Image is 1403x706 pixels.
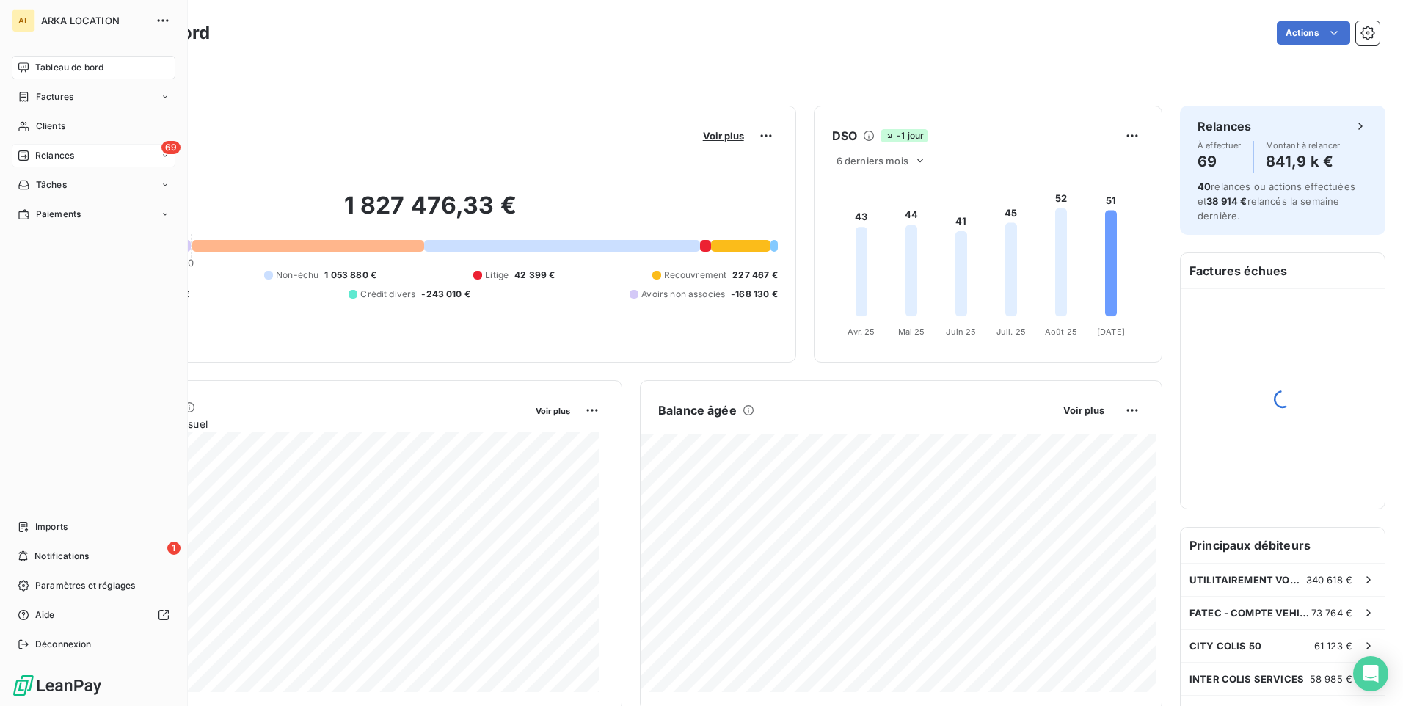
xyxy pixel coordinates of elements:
[35,579,135,592] span: Paramètres et réglages
[83,416,525,432] span: Chiffre d'affaires mensuel
[1189,673,1304,685] span: INTER COLIS SERVICES
[34,550,89,563] span: Notifications
[996,327,1026,337] tspan: Juil. 25
[35,608,55,622] span: Aide
[1306,574,1352,586] span: 340 618 €
[1059,404,1109,417] button: Voir plus
[188,257,194,269] span: 0
[1310,673,1352,685] span: 58 985 €
[35,520,68,534] span: Imports
[1189,640,1261,652] span: CITY COLIS 50
[658,401,737,419] h6: Balance âgée
[1198,181,1355,222] span: relances ou actions effectuées et relancés la semaine dernière.
[837,155,908,167] span: 6 derniers mois
[35,638,92,651] span: Déconnexion
[514,269,555,282] span: 42 399 €
[848,327,875,337] tspan: Avr. 25
[664,269,727,282] span: Recouvrement
[1181,528,1385,563] h6: Principaux débiteurs
[1266,141,1341,150] span: Montant à relancer
[1198,117,1251,135] h6: Relances
[1198,181,1211,192] span: 40
[35,61,103,74] span: Tableau de bord
[36,178,67,192] span: Tâches
[732,269,777,282] span: 227 467 €
[83,191,778,235] h2: 1 827 476,33 €
[324,269,376,282] span: 1 053 880 €
[1189,607,1311,619] span: FATEC - COMPTE VEHIPOSTE
[1198,150,1242,173] h4: 69
[1189,574,1306,586] span: UTILITAIREMENT VOTRE SARL
[12,674,103,697] img: Logo LeanPay
[641,288,725,301] span: Avoirs non associés
[731,288,778,301] span: -168 130 €
[360,288,415,301] span: Crédit divers
[36,120,65,133] span: Clients
[485,269,509,282] span: Litige
[1277,21,1350,45] button: Actions
[699,129,748,142] button: Voir plus
[1206,195,1247,207] span: 38 914 €
[531,404,575,417] button: Voir plus
[1314,640,1352,652] span: 61 123 €
[1063,404,1104,416] span: Voir plus
[161,141,181,154] span: 69
[1353,656,1388,691] div: Open Intercom Messenger
[12,603,175,627] a: Aide
[276,269,318,282] span: Non-échu
[36,90,73,103] span: Factures
[35,149,74,162] span: Relances
[421,288,470,301] span: -243 010 €
[536,406,570,416] span: Voir plus
[12,9,35,32] div: AL
[1311,607,1352,619] span: 73 764 €
[36,208,81,221] span: Paiements
[1198,141,1242,150] span: À effectuer
[1045,327,1077,337] tspan: Août 25
[1097,327,1125,337] tspan: [DATE]
[946,327,976,337] tspan: Juin 25
[167,542,181,555] span: 1
[881,129,928,142] span: -1 jour
[897,327,925,337] tspan: Mai 25
[1181,253,1385,288] h6: Factures échues
[41,15,147,26] span: ARKA LOCATION
[703,130,744,142] span: Voir plus
[832,127,857,145] h6: DSO
[1266,150,1341,173] h4: 841,9 k €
